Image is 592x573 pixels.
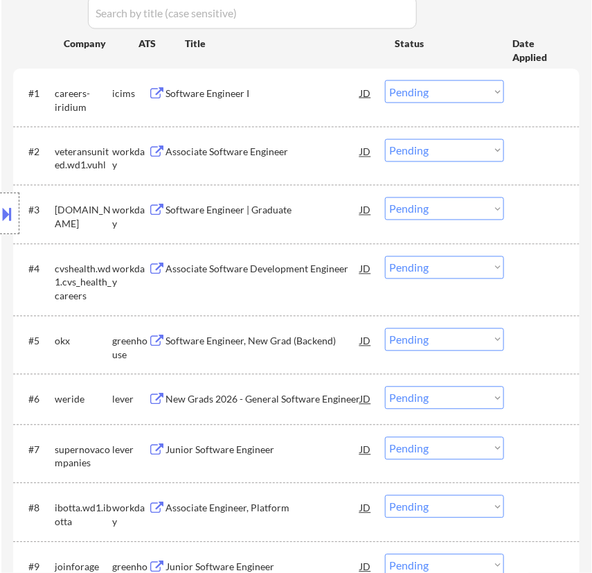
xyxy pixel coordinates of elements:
[359,387,373,412] div: JD
[185,37,382,51] div: Title
[165,146,360,159] div: Associate Software Engineer
[165,335,360,349] div: Software Engineer, New Grad (Backend)
[55,393,112,407] div: weride
[165,502,360,515] div: Associate Engineer, Platform
[28,393,44,407] div: #6
[165,443,360,457] div: Junior Software Engineer
[138,37,185,51] div: ATS
[64,37,138,51] div: Company
[513,37,563,64] div: Date Applied
[165,87,360,100] div: Software Engineer I
[112,393,148,407] div: lever
[165,204,360,218] div: Software Engineer | Graduate
[359,139,373,164] div: JD
[165,263,360,276] div: Associate Software Development Engineer
[28,502,44,515] div: #8
[359,328,373,353] div: JD
[359,437,373,462] div: JD
[359,197,373,222] div: JD
[359,495,373,520] div: JD
[112,335,148,362] div: greenhouse
[112,443,148,457] div: lever
[55,502,112,529] div: ibotta.wd1.ibotta
[55,443,112,470] div: supernovacompanies
[359,80,373,105] div: JD
[395,30,493,55] div: Status
[165,393,360,407] div: New Grads 2026 - General Software Engineer
[28,443,44,457] div: #7
[359,256,373,281] div: JD
[112,502,148,529] div: workday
